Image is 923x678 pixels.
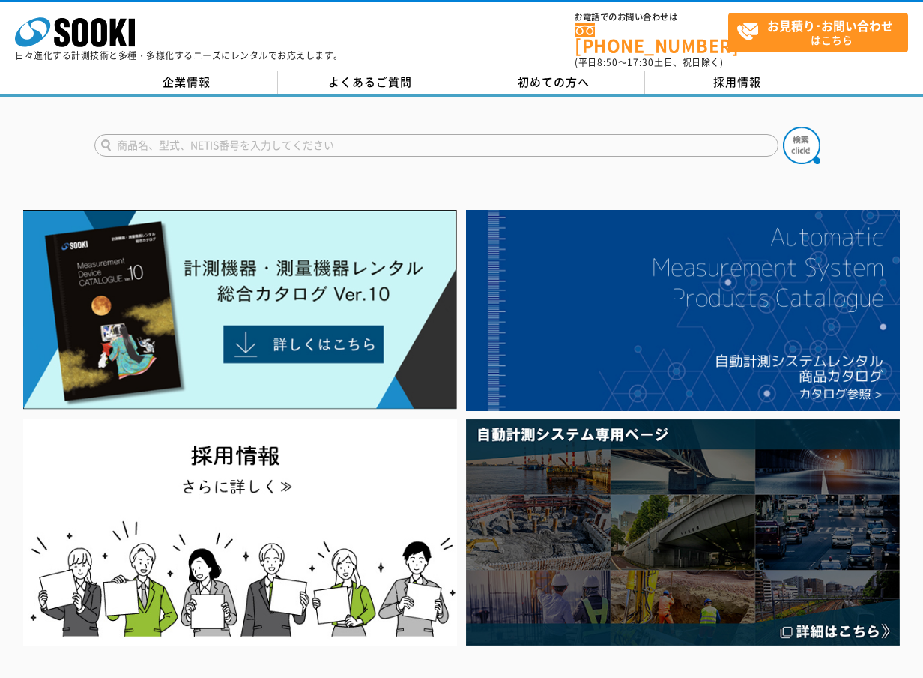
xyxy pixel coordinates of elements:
[767,16,893,34] strong: お見積り･お問い合わせ
[466,419,901,645] img: 自動計測システム専用ページ
[278,71,461,94] a: よくあるご質問
[461,71,645,94] a: 初めての方へ
[15,51,343,60] p: 日々進化する計測技術と多種・多様化するニーズにレンタルでお応えします。
[627,55,654,69] span: 17:30
[23,210,458,409] img: Catalog Ver10
[645,71,829,94] a: 採用情報
[575,23,728,54] a: [PHONE_NUMBER]
[597,55,618,69] span: 8:50
[783,127,820,164] img: btn_search.png
[94,134,778,157] input: 商品名、型式、NETIS番号を入力してください
[575,55,723,69] span: (平日 ～ 土日、祝日除く)
[575,13,728,22] span: お電話でのお問い合わせは
[736,13,907,51] span: はこちら
[94,71,278,94] a: 企業情報
[466,210,901,410] img: 自動計測システムカタログ
[518,73,590,90] span: 初めての方へ
[728,13,908,52] a: お見積り･お問い合わせはこちら
[23,419,458,645] img: SOOKI recruit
